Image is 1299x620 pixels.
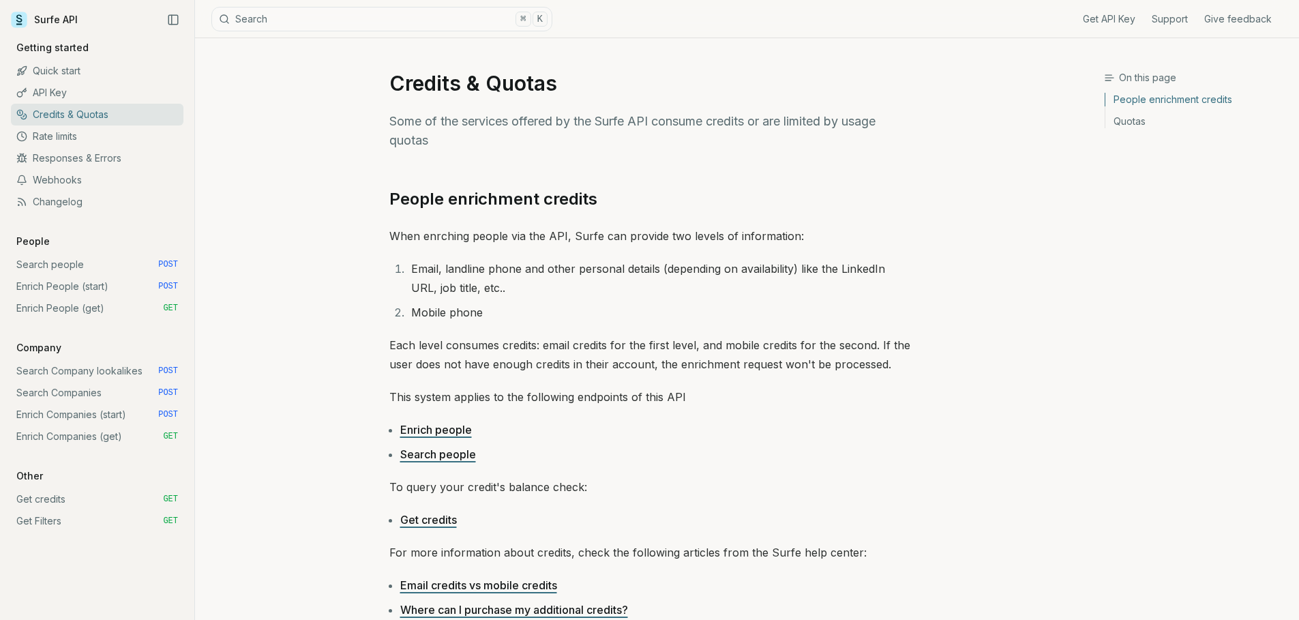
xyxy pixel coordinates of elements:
[11,82,183,104] a: API Key
[400,578,557,592] a: Email credits vs mobile credits
[158,366,178,377] span: POST
[11,191,183,213] a: Changelog
[11,41,94,55] p: Getting started
[1104,71,1288,85] h3: On this page
[1152,12,1188,26] a: Support
[11,510,183,532] a: Get Filters GET
[11,276,183,297] a: Enrich People (start) POST
[516,12,531,27] kbd: ⌘
[407,259,910,297] li: Email, landline phone and other personal details (depending on availability) like the LinkedIn UR...
[389,71,910,95] h1: Credits & Quotas
[400,423,472,437] a: Enrich people
[11,235,55,248] p: People
[11,104,183,126] a: Credits & Quotas
[11,404,183,426] a: Enrich Companies (start) POST
[11,297,183,319] a: Enrich People (get) GET
[11,126,183,147] a: Rate limits
[400,447,476,461] a: Search people
[11,341,67,355] p: Company
[11,360,183,382] a: Search Company lookalikes POST
[389,543,910,562] p: For more information about credits, check the following articles from the Surfe help center:
[163,516,178,527] span: GET
[163,431,178,442] span: GET
[389,387,910,407] p: This system applies to the following endpoints of this API
[389,336,910,374] p: Each level consumes credits: email credits for the first level, and mobile credits for the second...
[400,603,628,617] a: Where can I purchase my additional credits?
[158,409,178,420] span: POST
[158,259,178,270] span: POST
[11,469,48,483] p: Other
[533,12,548,27] kbd: K
[1105,110,1288,128] a: Quotas
[1105,93,1288,110] a: People enrichment credits
[11,60,183,82] a: Quick start
[407,303,910,322] li: Mobile phone
[163,10,183,30] button: Collapse Sidebar
[11,426,183,447] a: Enrich Companies (get) GET
[163,494,178,505] span: GET
[389,226,910,246] p: When enrching people via the API, Surfe can provide two levels of information:
[11,10,78,30] a: Surfe API
[211,7,552,31] button: Search⌘K
[11,488,183,510] a: Get credits GET
[1083,12,1135,26] a: Get API Key
[11,169,183,191] a: Webhooks
[389,477,910,497] p: To query your credit's balance check:
[389,112,910,150] p: Some of the services offered by the Surfe API consume credits or are limited by usage quotas
[158,387,178,398] span: POST
[11,254,183,276] a: Search people POST
[11,382,183,404] a: Search Companies POST
[11,147,183,169] a: Responses & Errors
[1204,12,1272,26] a: Give feedback
[389,188,597,210] a: People enrichment credits
[400,513,457,527] a: Get credits
[158,281,178,292] span: POST
[163,303,178,314] span: GET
